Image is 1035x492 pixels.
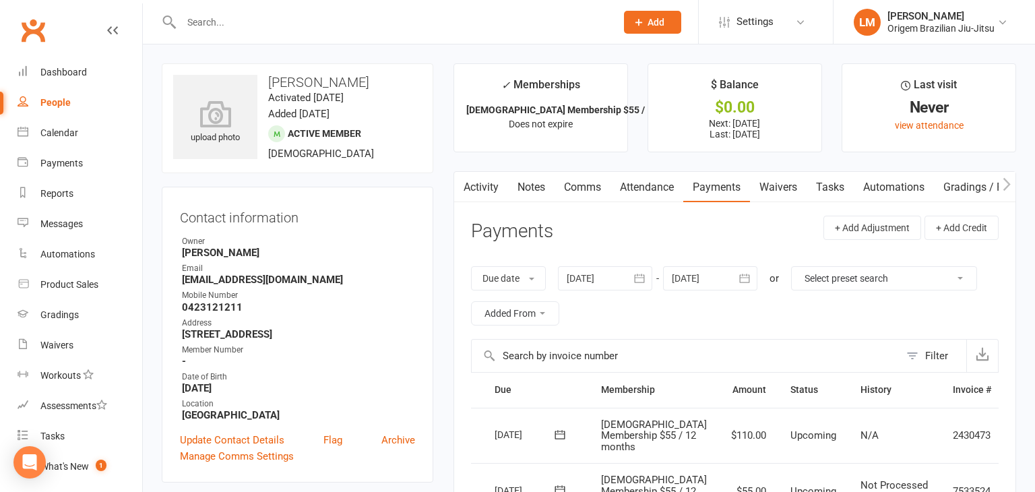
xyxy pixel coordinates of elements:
[887,22,995,34] div: Origem Brazilian Jiu-Jitsu
[16,13,50,47] a: Clubworx
[711,76,759,100] div: $ Balance
[807,172,854,203] a: Tasks
[18,300,142,330] a: Gradings
[471,301,559,326] button: Added From
[854,9,881,36] div: LM
[40,158,83,168] div: Payments
[40,461,89,472] div: What's New
[381,432,415,448] a: Archive
[182,274,415,286] strong: [EMAIL_ADDRESS][DOMAIN_NAME]
[471,221,553,242] h3: Payments
[18,148,142,179] a: Payments
[660,100,809,115] div: $0.00
[18,452,142,482] a: What's New1
[268,92,344,104] time: Activated [DATE]
[924,216,999,240] button: + Add Credit
[40,249,95,259] div: Automations
[454,172,508,203] a: Activity
[182,355,415,367] strong: -
[40,279,98,290] div: Product Sales
[18,239,142,270] a: Automations
[18,270,142,300] a: Product Sales
[778,373,848,407] th: Status
[555,172,610,203] a: Comms
[40,400,107,411] div: Assessments
[472,340,900,372] input: Search by invoice number
[180,205,415,225] h3: Contact information
[823,216,921,240] button: + Add Adjustment
[182,371,415,383] div: Date of Birth
[18,57,142,88] a: Dashboard
[790,429,836,441] span: Upcoming
[182,398,415,410] div: Location
[18,179,142,209] a: Reports
[900,340,966,372] button: Filter
[508,172,555,203] a: Notes
[854,172,934,203] a: Automations
[40,97,71,108] div: People
[182,235,415,248] div: Owner
[182,409,415,421] strong: [GEOGRAPHIC_DATA]
[941,408,1003,464] td: 2430473
[941,373,1003,407] th: Invoice #
[40,309,79,320] div: Gradings
[18,391,142,421] a: Assessments
[18,209,142,239] a: Messages
[173,100,257,145] div: upload photo
[624,11,681,34] button: Add
[268,108,330,120] time: Added [DATE]
[860,429,879,441] span: N/A
[501,76,580,101] div: Memberships
[925,348,948,364] div: Filter
[495,424,557,445] div: [DATE]
[18,118,142,148] a: Calendar
[40,340,73,350] div: Waivers
[770,270,779,286] div: or
[40,218,83,229] div: Messages
[13,446,46,479] div: Open Intercom Messenger
[180,448,294,464] a: Manage Comms Settings
[854,100,1003,115] div: Never
[719,373,778,407] th: Amount
[182,382,415,394] strong: [DATE]
[509,119,573,129] span: Does not expire
[18,361,142,391] a: Workouts
[182,289,415,302] div: Mobile Number
[18,330,142,361] a: Waivers
[40,431,65,441] div: Tasks
[719,408,778,464] td: $110.00
[173,75,422,90] h3: [PERSON_NAME]
[268,148,374,160] span: [DEMOGRAPHIC_DATA]
[648,17,664,28] span: Add
[288,128,361,139] span: Active member
[96,460,106,471] span: 1
[466,104,692,115] strong: [DEMOGRAPHIC_DATA] Membership $55 / 12 months
[887,10,995,22] div: [PERSON_NAME]
[601,419,707,453] span: [DEMOGRAPHIC_DATA] Membership $55 / 12 months
[182,344,415,357] div: Member Number
[182,317,415,330] div: Address
[182,247,415,259] strong: [PERSON_NAME]
[736,7,774,37] span: Settings
[18,421,142,452] a: Tasks
[182,301,415,313] strong: 0423121211
[895,120,964,131] a: view attendance
[901,76,957,100] div: Last visit
[660,118,809,140] p: Next: [DATE] Last: [DATE]
[177,13,606,32] input: Search...
[180,432,284,448] a: Update Contact Details
[750,172,807,203] a: Waivers
[18,88,142,118] a: People
[323,432,342,448] a: Flag
[182,328,415,340] strong: [STREET_ADDRESS]
[40,188,73,199] div: Reports
[40,370,81,381] div: Workouts
[860,479,928,491] span: Not Processed
[589,373,719,407] th: Membership
[482,373,589,407] th: Due
[40,67,87,78] div: Dashboard
[182,262,415,275] div: Email
[501,79,510,92] i: ✓
[610,172,683,203] a: Attendance
[471,266,546,290] button: Due date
